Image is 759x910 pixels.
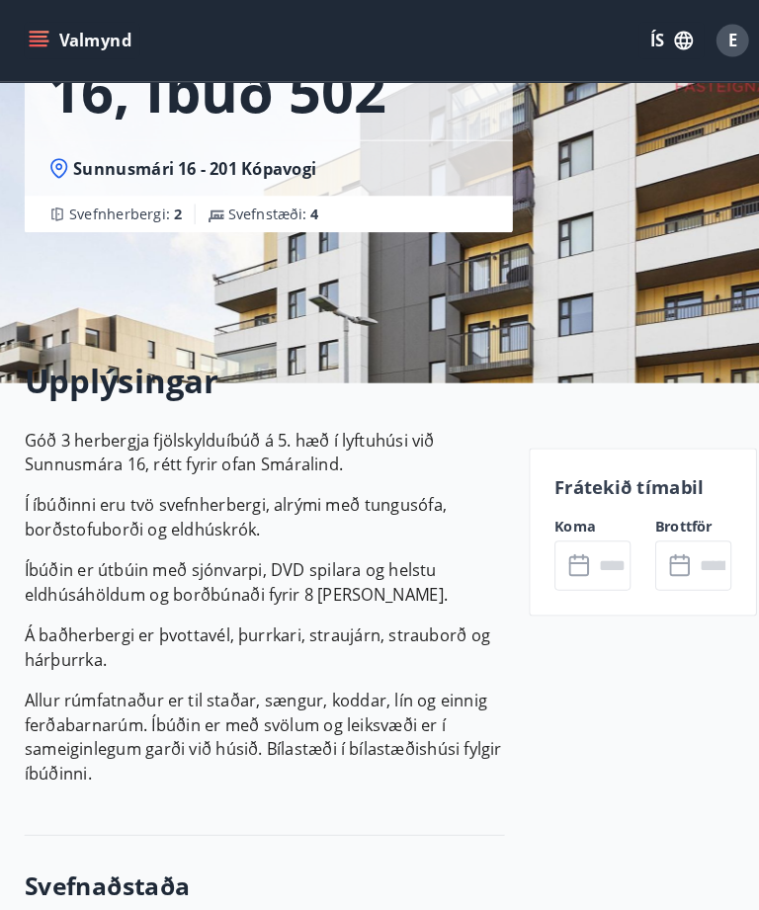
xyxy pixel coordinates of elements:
span: 4 [301,199,309,217]
span: E [708,29,717,50]
span: Svefnherbergi : [67,199,177,218]
p: Íbúðin er útbúin með sjónvarpi, DVD spilara og helstu eldhúsáhöldum og borðbúnaði fyrir 8 [PERSON... [24,542,490,590]
span: Sunnusmári 16 - 201 Kópavogi [71,153,307,175]
p: Í íbúðinni eru tvö svefnherbergi, alrými með tungusófa, borðstofuborði og eldhúskrók. [24,479,490,527]
p: Á baðherbergi er þvottavél, þurrkari, straujárn, strauborð og hárþurrka. [24,606,490,653]
p: Frátekið tímabil [539,460,711,486]
button: menu [24,22,135,57]
label: Brottför [636,502,711,522]
label: Koma [539,502,613,522]
p: Allur rúmfatnaður er til staðar, sængur, koddar, lín og einnig ferðabarnarúm. Íbúðin er með svölu... [24,669,490,764]
button: E [688,16,735,63]
p: Góð 3 herbergja fjölskylduíbúð á 5. hæð í lyftuhúsi við Sunnusmára 16, rétt fyrir ofan Smáralind. [24,416,490,463]
button: ÍS [621,22,684,57]
span: 2 [169,199,177,217]
h2: Upplýsingar [24,349,490,392]
h3: Svefnaðstaða [24,844,490,877]
span: Svefnstæði : [221,199,309,218]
